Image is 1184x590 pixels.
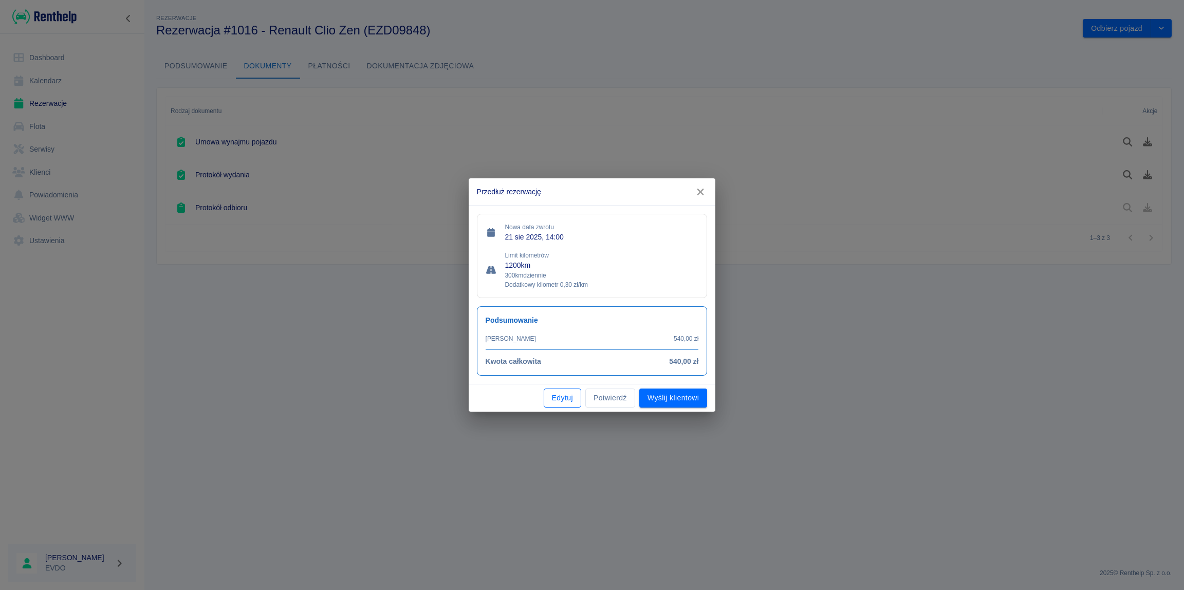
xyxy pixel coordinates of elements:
p: 540,00 zł [674,334,698,343]
h6: 540,00 zł [669,356,698,367]
h2: Przedłuż rezerwację [469,178,716,205]
p: 300 km dziennie [505,271,698,280]
p: Dodatkowy kilometr 0,30 zł/km [505,280,698,289]
button: Edytuj [544,389,581,408]
h6: Kwota całkowita [486,356,541,367]
p: Nowa data zwrotu [505,223,698,232]
p: Limit kilometrów [505,251,698,260]
button: Wyślij klientowi [639,389,707,408]
p: 21 sie 2025, 14:00 [505,232,698,243]
p: [PERSON_NAME] [486,334,536,343]
h6: Podsumowanie [486,315,699,326]
p: 1200 km [505,260,698,271]
button: Potwierdź [585,389,635,408]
